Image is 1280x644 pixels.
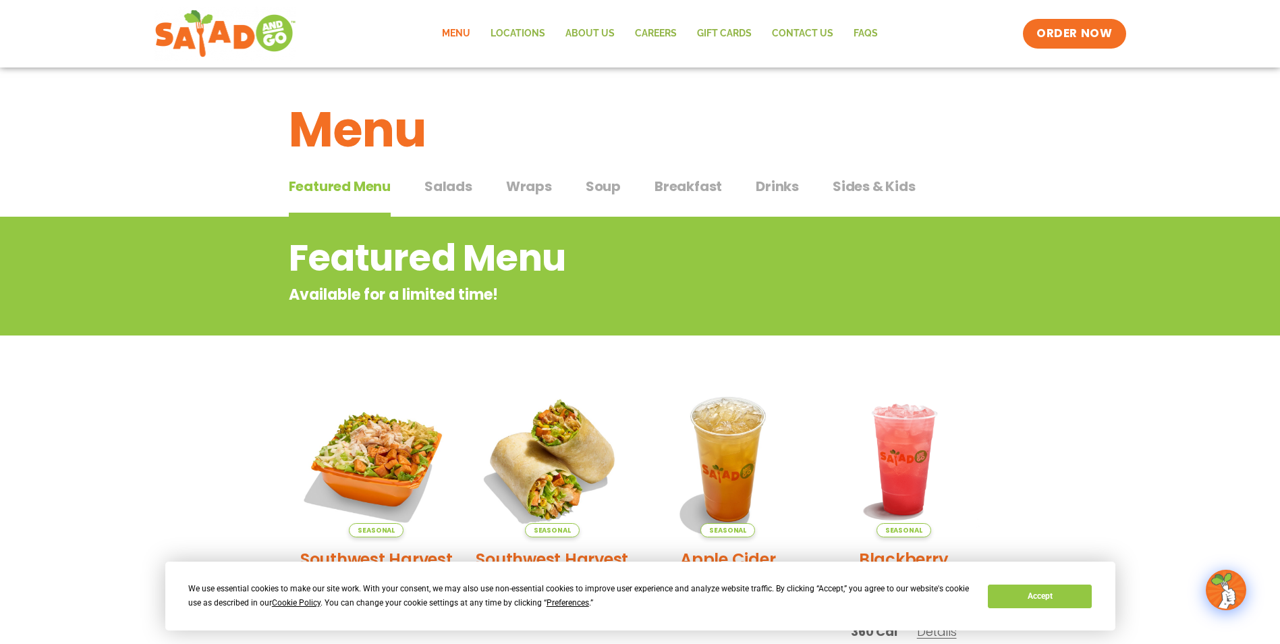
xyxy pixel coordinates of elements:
a: GIFT CARDS [687,18,762,49]
h2: Southwest Harvest Wrap [474,547,630,595]
a: ORDER NOW [1023,19,1125,49]
nav: Menu [432,18,888,49]
span: Cookie Policy [272,598,321,608]
h2: Featured Menu [289,231,883,286]
span: Preferences [547,598,589,608]
a: About Us [555,18,625,49]
span: Seasonal [876,523,931,537]
h1: Menu [289,93,992,166]
span: Seasonal [349,523,404,537]
a: FAQs [843,18,888,49]
a: Careers [625,18,687,49]
span: Breakfast [655,176,722,196]
span: 360 Cal [851,622,897,641]
img: Product photo for Apple Cider Lemonade [650,381,806,537]
span: ORDER NOW [1036,26,1112,42]
a: Contact Us [762,18,843,49]
div: We use essential cookies to make our site work. With your consent, we may also use non-essential ... [188,582,972,610]
img: Product photo for Blackberry Bramble Lemonade [826,381,982,537]
a: Locations [480,18,555,49]
h2: Blackberry [PERSON_NAME] Lemonade [826,547,982,618]
span: Soup [586,176,621,196]
div: Tabbed content [289,171,992,217]
span: Details [917,623,957,640]
h2: Apple Cider Lemonade [650,547,806,595]
span: Drinks [756,176,799,196]
a: Menu [432,18,480,49]
span: Sides & Kids [833,176,916,196]
span: Featured Menu [289,176,391,196]
img: Product photo for Southwest Harvest Salad [299,381,455,537]
img: wpChatIcon [1207,571,1245,609]
img: Product photo for Southwest Harvest Wrap [474,381,630,537]
span: Seasonal [700,523,755,537]
h2: Southwest Harvest Salad [299,547,455,595]
button: Accept [988,585,1092,608]
span: Wraps [506,176,552,196]
span: Salads [424,176,472,196]
p: Available for a limited time! [289,284,883,306]
div: Cookie Consent Prompt [165,562,1115,630]
img: new-SAG-logo-768×292 [155,7,297,61]
span: Seasonal [525,523,580,537]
